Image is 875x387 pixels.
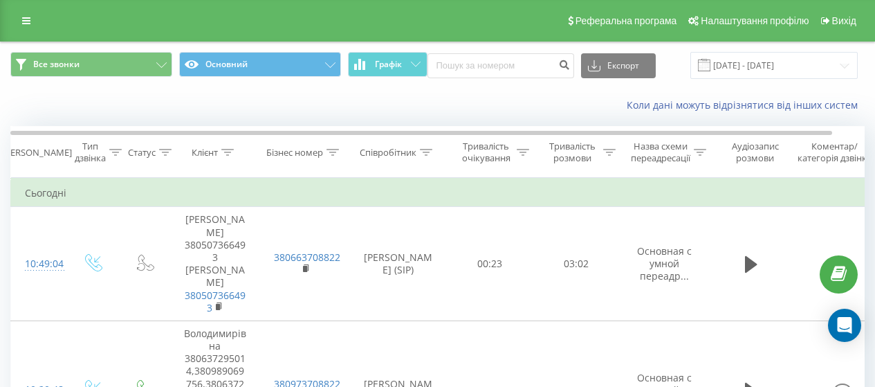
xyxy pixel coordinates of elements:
[25,251,53,278] div: 10:49:04
[581,53,656,78] button: Експорт
[447,207,533,321] td: 00:23
[192,147,218,159] div: Клієнт
[832,15,856,26] span: Вихід
[545,141,600,164] div: Тривалість розмови
[794,141,875,164] div: Коментар/категорія дзвінка
[185,289,246,314] a: 380507366493
[10,52,172,77] button: Все звонки
[375,60,402,69] span: Графік
[575,15,677,26] span: Реферальна програма
[459,141,513,164] div: Тривалість очікування
[350,207,447,321] td: [PERSON_NAME] (SIP)
[274,251,340,264] a: 380663708822
[533,207,620,321] td: 03:02
[128,147,156,159] div: Статус
[427,53,574,78] input: Пошук за номером
[828,309,861,342] div: Open Intercom Messenger
[33,59,80,70] span: Все звонки
[179,52,341,77] button: Основний
[631,141,690,164] div: Назва схеми переадресації
[75,141,106,164] div: Тип дзвінка
[701,15,809,26] span: Налаштування профілю
[627,98,865,111] a: Коли дані можуть відрізнятися вiд інших систем
[266,147,323,159] div: Бізнес номер
[348,52,427,77] button: Графік
[637,244,692,282] span: Основная с умной переадр...
[170,207,260,321] td: [PERSON_NAME] 380507366493 [PERSON_NAME]
[2,147,72,159] div: [PERSON_NAME]
[721,141,789,164] div: Аудіозапис розмови
[360,147,416,159] div: Співробітник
